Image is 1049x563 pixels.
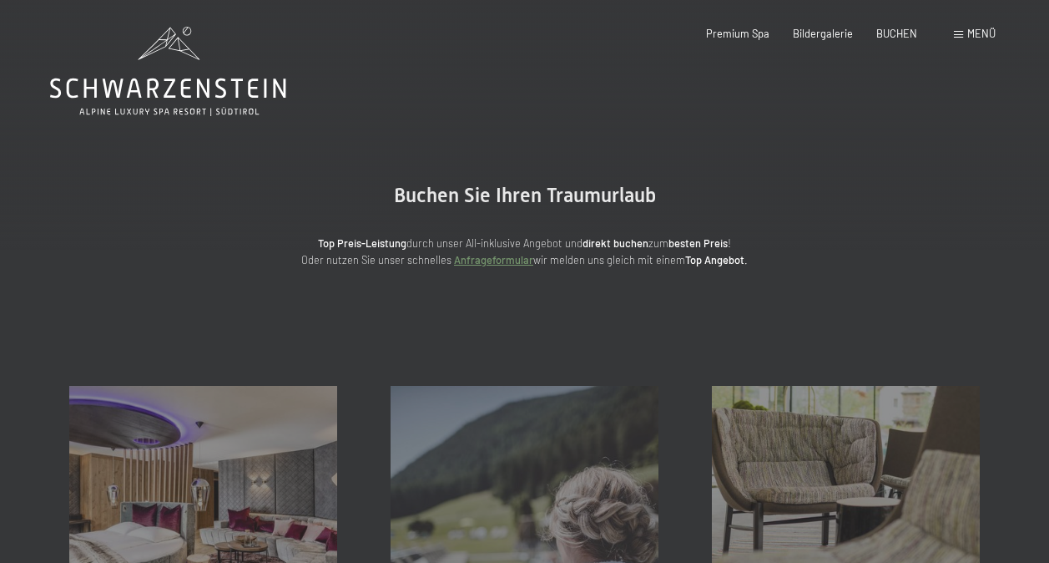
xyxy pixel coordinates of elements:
a: Bildergalerie [793,27,853,40]
span: Menü [967,27,996,40]
p: durch unser All-inklusive Angebot und zum ! Oder nutzen Sie unser schnelles wir melden uns gleich... [191,235,859,269]
strong: Top Angebot. [685,253,748,266]
strong: direkt buchen [582,236,648,250]
a: BUCHEN [876,27,917,40]
span: Buchen Sie Ihren Traumurlaub [394,184,656,207]
a: Anfrageformular [454,253,533,266]
a: Premium Spa [706,27,769,40]
strong: Top Preis-Leistung [318,236,406,250]
strong: besten Preis [668,236,728,250]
